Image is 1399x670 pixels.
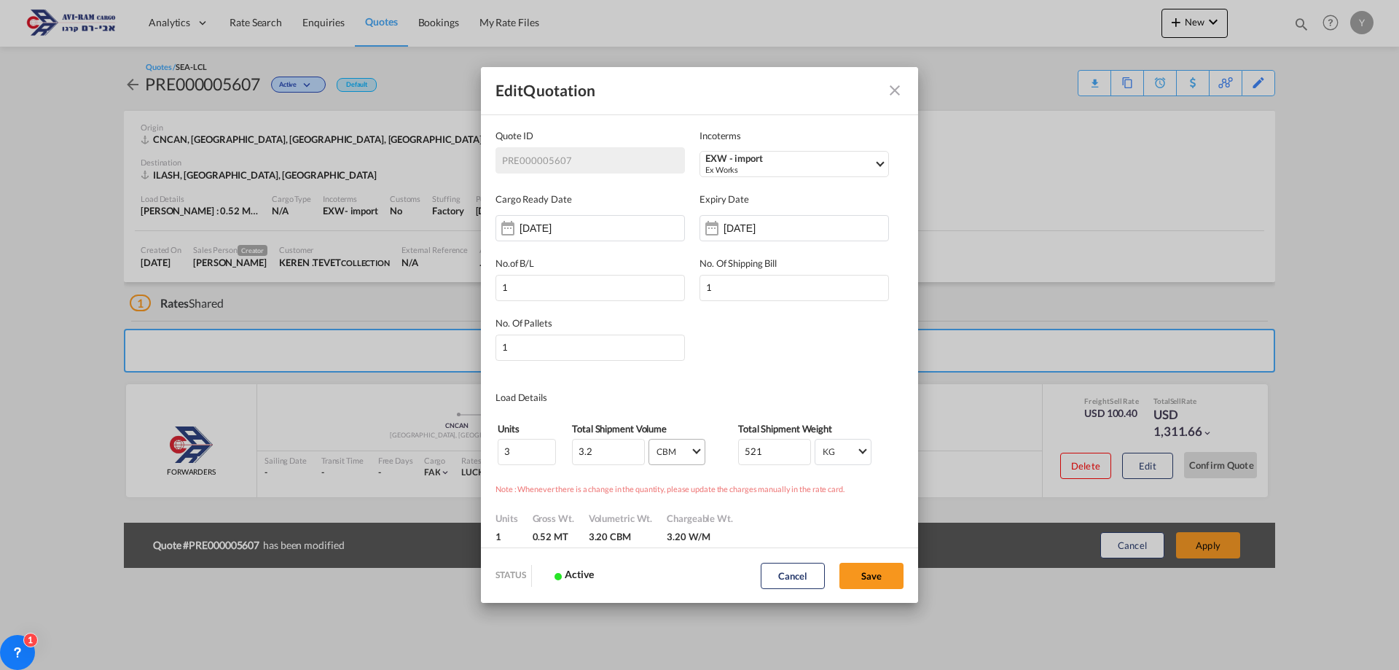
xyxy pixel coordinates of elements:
label: No.of B/L [495,256,685,275]
th: Total Shipment Weight [737,421,902,437]
div: STATUS [488,569,531,582]
div: 0.52 MT [533,526,574,544]
div: Ex Works [705,164,874,175]
th: Total Shipment Volume [571,421,736,437]
md-icon: icon-flickr-after [543,565,565,587]
li: "We act as coordinators for the regulation of international shipping and therefore we are not res... [44,45,363,106]
label: Cargo Ready Date [495,192,685,211]
div: 1 [495,526,518,544]
label: Incoterms [699,128,889,147]
input: Enter date [520,222,611,234]
div: CBM [657,446,676,457]
input: Enter date [724,222,815,234]
div: EXW - import [705,153,874,164]
input: B/L [495,275,685,301]
th: Units [497,421,570,437]
div: 3.20 CBM [589,526,653,544]
label: No. Of Pallets [495,316,685,335]
md-icon: Close dialog [886,82,904,99]
span: Active [538,568,593,580]
div: Units [495,511,518,544]
button: Save [839,563,904,589]
button: Cancel [761,563,825,589]
input: Total Weight [738,439,811,465]
input: Volume [572,439,645,465]
div: Chargeable Wt. [667,511,733,544]
label: No. Of Shipping Bill [699,256,889,275]
div: Gross Wt. [533,511,574,544]
div: KG [823,446,835,457]
label: Quote ID [495,128,685,147]
div: Note : Whenever there is a change in the quantity, please update the charges manually in the rate... [495,467,904,496]
div: Volumetric Wt. [589,511,653,544]
div: Load Details [495,390,699,405]
strong: The Conversion rate in the price quote is for the date of the quote only. Final conversion rate w... [44,16,363,42]
div: 3.20 W/M [667,526,733,544]
label: Expiry Date [699,192,889,211]
input: No. Of Pallets [495,335,685,361]
button: Close dialog [880,76,909,105]
b: Edit [495,81,523,99]
input: No. Of Shipping Bill [699,275,889,301]
md-select: Select Incoterms: EXW - import Ex Works [699,151,889,177]
md-dialog: Quote ID IncotermsEXW ... [481,67,918,603]
li: The prices are for non-hazardous materials (unless otherwise stated), the prices refer to shipmen... [44,106,363,166]
div: Quotation [495,81,595,100]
